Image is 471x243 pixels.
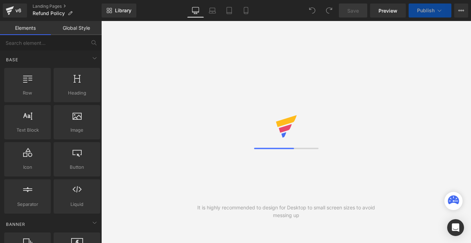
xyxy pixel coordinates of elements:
[56,126,98,134] span: Image
[102,4,136,18] a: New Library
[6,126,49,134] span: Text Block
[56,89,98,97] span: Heading
[221,4,238,18] a: Tablet
[409,4,451,18] button: Publish
[3,4,27,18] a: v6
[51,21,102,35] a: Global Style
[6,164,49,171] span: Icon
[6,89,49,97] span: Row
[115,7,131,14] span: Library
[347,7,359,14] span: Save
[194,204,379,219] div: It is highly recommended to design for Desktop to small screen sizes to avoid messing up
[454,4,468,18] button: More
[56,201,98,208] span: Liquid
[33,11,65,16] span: Refund Policy
[370,4,406,18] a: Preview
[56,164,98,171] span: Button
[378,7,397,14] span: Preview
[447,219,464,236] div: Open Intercom Messenger
[5,56,19,63] span: Base
[6,201,49,208] span: Separator
[322,4,336,18] button: Redo
[305,4,319,18] button: Undo
[14,6,23,15] div: v6
[417,8,435,13] span: Publish
[204,4,221,18] a: Laptop
[187,4,204,18] a: Desktop
[238,4,254,18] a: Mobile
[33,4,102,9] a: Landing Pages
[5,221,26,228] span: Banner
